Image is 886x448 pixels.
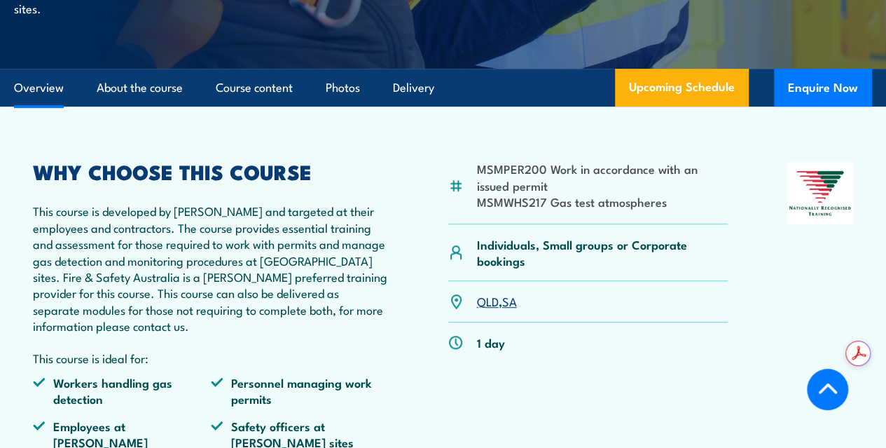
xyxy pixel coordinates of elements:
a: Overview [14,69,64,107]
a: Delivery [393,69,434,107]
a: About the course [97,69,183,107]
a: Upcoming Schedule [615,69,749,107]
p: 1 day [477,334,505,351]
a: Photos [326,69,360,107]
p: This course is developed by [PERSON_NAME] and targeted at their employees and contractors. The co... [33,203,389,334]
p: , [477,293,517,309]
p: Individuals, Small groups or Corporate bookings [477,236,728,269]
a: QLD [477,292,499,309]
p: This course is ideal for: [33,350,389,366]
li: MSMWHS217 Gas test atmospheres [477,194,728,210]
img: Nationally Recognised Training logo. [787,162,853,224]
a: Course content [216,69,293,107]
button: Enquire Now [774,69,872,107]
li: Workers handling gas detection [33,374,211,407]
li: Personnel managing work permits [211,374,389,407]
h2: WHY CHOOSE THIS COURSE [33,162,389,180]
a: SA [502,292,517,309]
li: MSMPER200 Work in accordance with an issued permit [477,161,728,194]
